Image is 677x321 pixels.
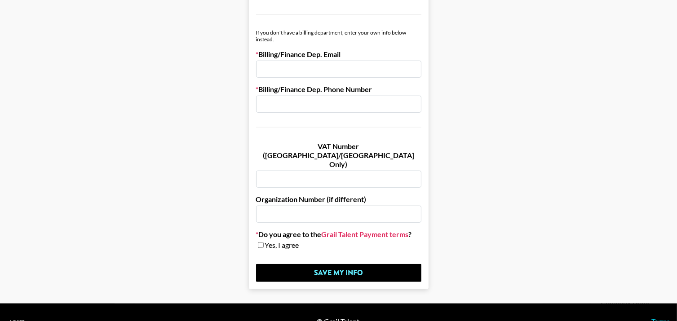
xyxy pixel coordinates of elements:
[322,230,409,239] a: Grail Talent Payment terms
[256,29,421,43] div: If you don't have a billing department, enter your own info below instead.
[256,142,421,169] label: VAT Number ([GEOGRAPHIC_DATA]/[GEOGRAPHIC_DATA] Only)
[265,241,299,250] span: Yes, I agree
[256,230,421,239] label: Do you agree to the ?
[256,264,421,282] input: Save My Info
[256,85,421,94] label: Billing/Finance Dep. Phone Number
[256,195,421,204] label: Organization Number (if different)
[256,50,421,59] label: Billing/Finance Dep. Email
